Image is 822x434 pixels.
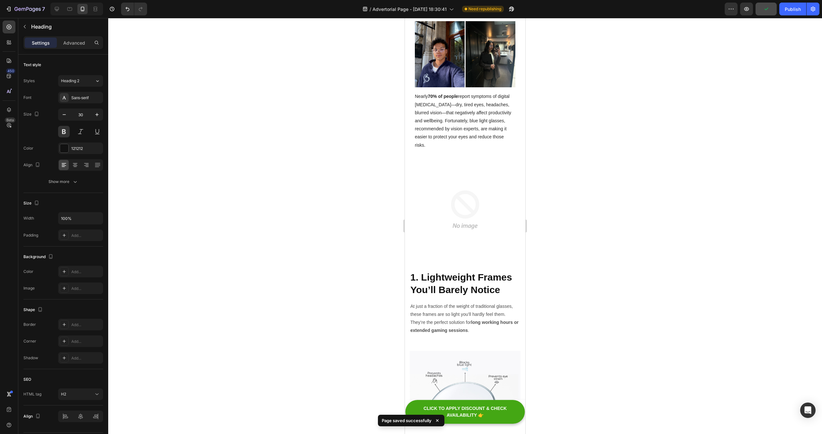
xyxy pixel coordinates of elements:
[23,306,44,314] div: Shape
[23,232,38,238] div: Padding
[71,355,101,361] div: Add...
[23,215,34,221] div: Width
[23,355,38,361] div: Shadow
[61,392,66,396] span: H2
[23,412,42,421] div: Align
[121,3,147,15] div: Undo/Redo
[23,253,55,261] div: Background
[71,322,101,328] div: Add...
[23,161,41,169] div: Align
[23,391,41,397] div: HTML tag
[779,3,806,15] button: Publish
[23,110,40,119] div: Size
[58,75,103,87] button: Heading 2
[382,417,432,424] p: Page saved successfully
[31,23,101,30] p: Heading
[23,62,41,68] div: Text style
[372,6,447,13] span: Advertorial Page - [DATE] 18:30:41
[370,6,371,13] span: /
[23,199,40,208] div: Size
[71,339,101,344] div: Add...
[23,322,36,327] div: Border
[48,178,78,185] div: Show more
[63,39,85,46] p: Advanced
[71,95,101,101] div: Sans-serif
[6,68,15,74] div: 450
[405,18,525,434] iframe: Design area
[800,403,816,418] div: Open Intercom Messenger
[468,6,501,12] span: Need republishing
[71,286,101,291] div: Add...
[23,176,103,187] button: Show more
[61,78,79,84] span: Heading 2
[71,233,101,239] div: Add...
[23,377,31,382] div: SEO
[3,3,48,15] button: 7
[58,213,103,224] input: Auto
[23,269,33,274] div: Color
[32,39,50,46] p: Settings
[23,95,31,100] div: Font
[23,338,36,344] div: Corner
[71,269,101,275] div: Add...
[42,5,45,13] p: 7
[23,78,35,84] div: Styles
[23,145,33,151] div: Color
[785,6,801,13] div: Publish
[71,146,101,152] div: 121212
[23,285,35,291] div: Image
[5,117,15,123] div: Beta
[58,388,103,400] button: H2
